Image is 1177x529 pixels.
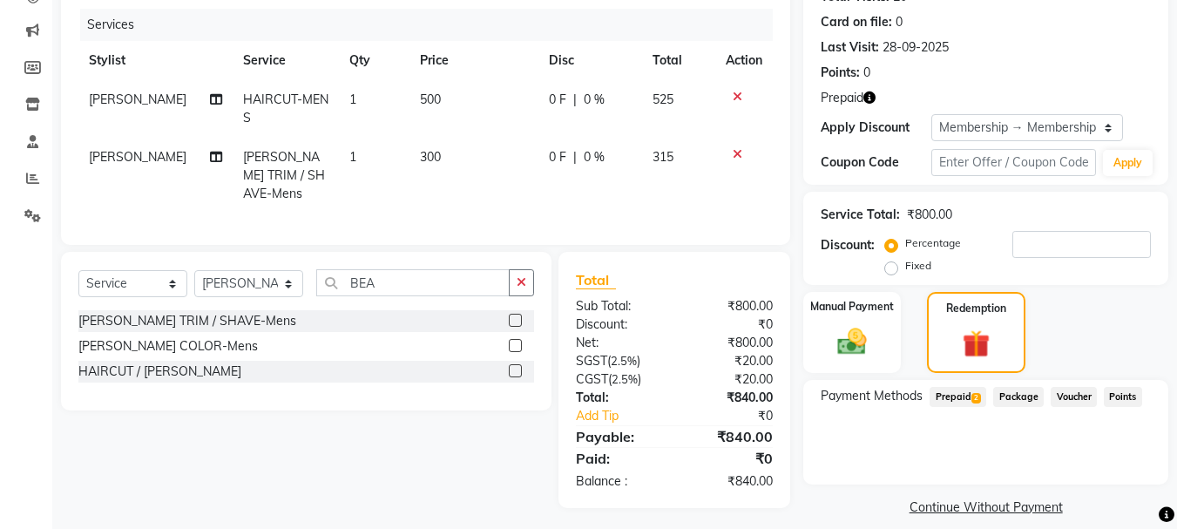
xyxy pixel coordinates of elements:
div: Net: [563,334,674,352]
div: Points: [821,64,860,82]
div: ₹840.00 [674,426,786,447]
span: 1 [349,92,356,107]
div: ₹800.00 [907,206,952,224]
th: Disc [538,41,642,80]
span: 2.5% [611,354,637,368]
img: _gift.svg [954,327,998,361]
span: CGST [576,371,608,387]
div: Coupon Code [821,153,930,172]
div: ₹800.00 [674,297,786,315]
th: Action [715,41,773,80]
span: 500 [420,92,441,107]
span: Package [993,387,1044,407]
div: Total: [563,389,674,407]
button: Apply [1103,150,1153,176]
span: [PERSON_NAME] TRIM / SHAVE-Mens [243,149,325,201]
label: Redemption [946,301,1006,316]
span: Points [1104,387,1142,407]
span: 300 [420,149,441,165]
div: ₹840.00 [674,389,786,407]
th: Stylist [78,41,233,80]
th: Qty [339,41,409,80]
div: Last Visit: [821,38,879,57]
div: ₹0 [674,315,786,334]
span: SGST [576,353,607,369]
div: Card on file: [821,13,892,31]
div: [PERSON_NAME] COLOR-Mens [78,337,258,356]
div: Discount: [821,236,875,254]
span: [PERSON_NAME] [89,149,186,165]
th: Total [642,41,716,80]
span: [PERSON_NAME] [89,92,186,107]
span: Prepaid [821,89,863,107]
span: HAIRCUT-MENS [243,92,328,125]
label: Fixed [905,258,931,274]
div: Payable: [563,426,674,447]
div: Sub Total: [563,297,674,315]
a: Add Tip [563,407,693,425]
div: Service Total: [821,206,900,224]
input: Search or Scan [316,269,510,296]
span: Voucher [1051,387,1097,407]
span: 525 [653,92,673,107]
span: | [573,148,577,166]
div: ₹840.00 [674,472,786,491]
div: ₹0 [693,407,787,425]
span: 1 [349,149,356,165]
img: _cash.svg [829,325,876,358]
div: 0 [863,64,870,82]
div: ₹20.00 [674,352,786,370]
span: 0 F [549,148,566,166]
div: [PERSON_NAME] TRIM / SHAVE-Mens [78,312,296,330]
a: Continue Without Payment [807,498,1165,517]
span: 2.5% [612,372,638,386]
span: 0 % [584,91,605,109]
div: Discount: [563,315,674,334]
div: Services [80,9,786,41]
div: Paid: [563,448,674,469]
div: ( ) [563,370,674,389]
div: ₹20.00 [674,370,786,389]
span: 0 % [584,148,605,166]
div: 0 [896,13,903,31]
span: 2 [971,393,981,404]
div: Apply Discount [821,119,930,137]
div: 28-09-2025 [883,38,949,57]
input: Enter Offer / Coupon Code [931,149,1096,176]
div: HAIRCUT / [PERSON_NAME] [78,363,241,381]
div: ( ) [563,352,674,370]
span: 315 [653,149,673,165]
span: 0 F [549,91,566,109]
th: Price [409,41,538,80]
div: Balance : [563,472,674,491]
span: Payment Methods [821,387,923,405]
div: ₹0 [674,448,786,469]
label: Percentage [905,235,961,251]
span: Total [576,271,616,289]
label: Manual Payment [810,299,894,315]
th: Service [233,41,339,80]
span: Prepaid [930,387,986,407]
span: | [573,91,577,109]
div: ₹800.00 [674,334,786,352]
